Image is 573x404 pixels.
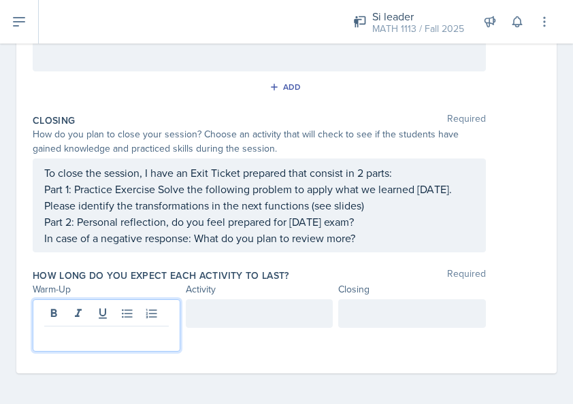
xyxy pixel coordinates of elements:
[372,8,464,24] div: Si leader
[44,197,474,214] p: Please identify the transformations in the next functions (see slides)
[186,282,333,297] div: Activity
[44,165,474,181] p: To close the session, I have an Exit Ticket prepared that consist in 2 parts:
[44,230,474,246] p: In case of a negative response: What do you plan to review more?
[372,22,464,36] div: MATH 1113 / Fall 2025
[44,181,474,197] p: Part 1: Practice Exercise Solve the following problem to apply what we learned [DATE].
[33,114,75,127] label: Closing
[33,269,289,282] label: How long do you expect each activity to last?
[447,114,486,127] span: Required
[265,77,309,97] button: Add
[33,282,180,297] div: Warm-Up
[447,269,486,282] span: Required
[338,282,486,297] div: Closing
[44,214,474,230] p: Part 2: Personal reflection, do you feel prepared for [DATE] exam?
[33,127,486,156] div: How do you plan to close your session? Choose an activity that will check to see if the students ...
[272,82,301,92] div: Add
